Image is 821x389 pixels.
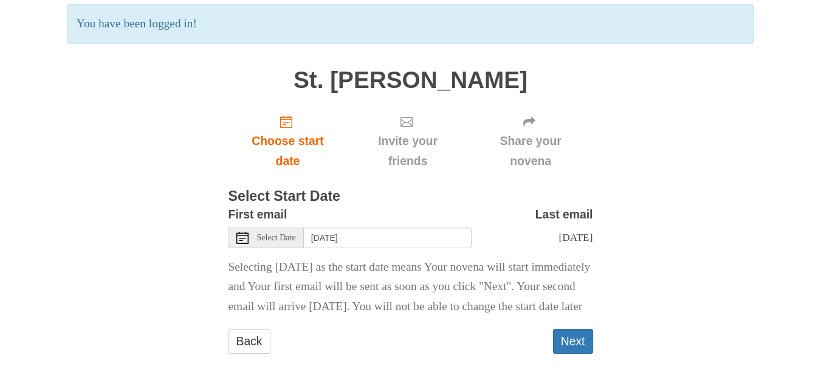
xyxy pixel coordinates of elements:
[228,329,270,354] a: Back
[228,205,287,225] label: First email
[241,131,335,171] span: Choose start date
[67,4,754,44] p: You have been logged in!
[304,228,472,248] input: Use the arrow keys to pick a date
[553,329,593,354] button: Next
[469,105,593,177] div: Click "Next" to confirm your start date first.
[228,67,593,93] h1: St. [PERSON_NAME]
[558,231,593,243] span: [DATE]
[228,105,348,177] a: Choose start date
[359,131,456,171] span: Invite your friends
[257,234,296,242] span: Select Date
[347,105,468,177] div: Click "Next" to confirm your start date first.
[481,131,581,171] span: Share your novena
[228,189,593,205] h3: Select Start Date
[535,205,593,225] label: Last email
[228,257,593,317] p: Selecting [DATE] as the start date means Your novena will start immediately and Your first email ...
